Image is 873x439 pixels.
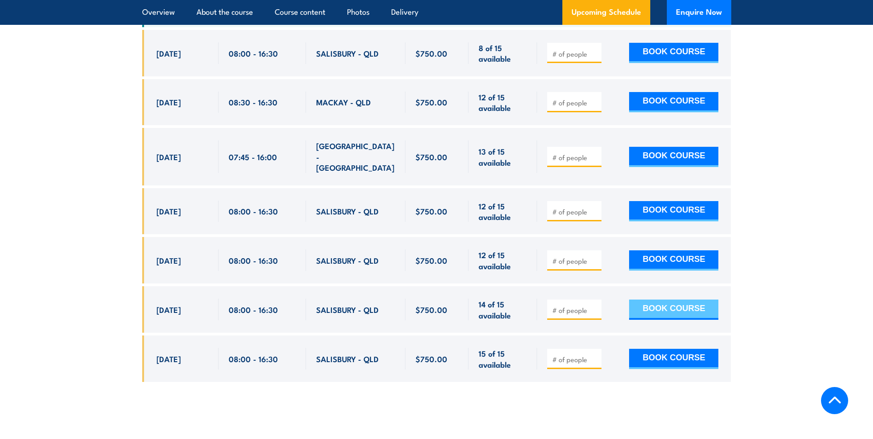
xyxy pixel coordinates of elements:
[629,300,718,320] button: BOOK COURSE
[229,97,278,107] span: 08:30 - 16:30
[156,48,181,58] span: [DATE]
[229,353,278,364] span: 08:00 - 16:30
[156,151,181,162] span: [DATE]
[416,353,447,364] span: $750.00
[229,255,278,266] span: 08:00 - 16:30
[629,147,718,167] button: BOOK COURSE
[229,206,278,216] span: 08:00 - 16:30
[156,353,181,364] span: [DATE]
[629,349,718,369] button: BOOK COURSE
[156,206,181,216] span: [DATE]
[316,353,379,364] span: SALISBURY - QLD
[479,201,527,222] span: 12 of 15 available
[629,43,718,63] button: BOOK COURSE
[229,304,278,315] span: 08:00 - 16:30
[416,48,447,58] span: $750.00
[629,201,718,221] button: BOOK COURSE
[316,48,379,58] span: SALISBURY - QLD
[156,97,181,107] span: [DATE]
[479,299,527,320] span: 14 of 15 available
[156,304,181,315] span: [DATE]
[629,250,718,271] button: BOOK COURSE
[416,206,447,216] span: $750.00
[416,255,447,266] span: $750.00
[229,48,278,58] span: 08:00 - 16:30
[552,306,598,315] input: # of people
[552,98,598,107] input: # of people
[229,151,277,162] span: 07:45 - 16:00
[552,207,598,216] input: # of people
[316,140,395,173] span: [GEOGRAPHIC_DATA] - [GEOGRAPHIC_DATA]
[416,151,447,162] span: $750.00
[316,304,379,315] span: SALISBURY - QLD
[316,97,371,107] span: MACKAY - QLD
[629,92,718,112] button: BOOK COURSE
[552,256,598,266] input: # of people
[552,355,598,364] input: # of people
[416,97,447,107] span: $750.00
[479,249,527,271] span: 12 of 15 available
[416,304,447,315] span: $750.00
[316,206,379,216] span: SALISBURY - QLD
[552,49,598,58] input: # of people
[316,255,379,266] span: SALISBURY - QLD
[479,92,527,113] span: 12 of 15 available
[479,146,527,168] span: 13 of 15 available
[479,42,527,64] span: 8 of 15 available
[156,255,181,266] span: [DATE]
[552,153,598,162] input: # of people
[479,348,527,370] span: 15 of 15 available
